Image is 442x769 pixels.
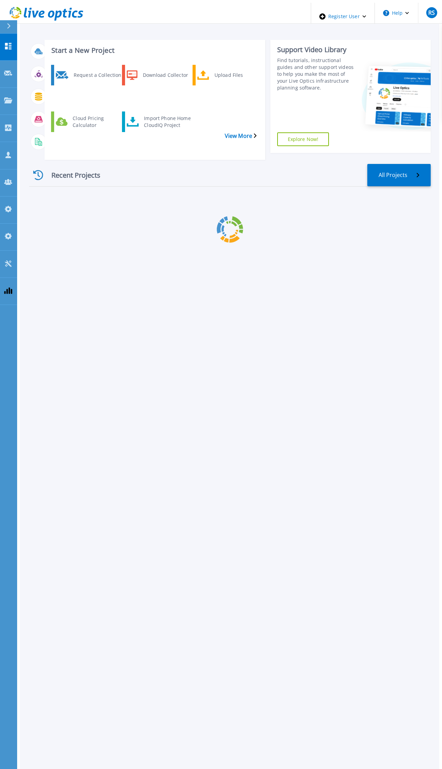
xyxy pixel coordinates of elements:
h3: Start a New Project [51,47,256,54]
span: RS [428,10,435,15]
a: Upload Files [193,65,269,85]
div: Find tutorials, instructional guides and other support videos to help you make the most of your L... [277,57,356,91]
a: Explore Now! [277,132,329,146]
div: Import Phone Home CloudIQ Project [140,113,199,130]
div: Request a Collection [70,67,126,84]
div: Cloud Pricing Calculator [69,113,126,130]
button: Help [375,3,418,23]
div: Download Collector [139,67,197,84]
a: View More [225,133,257,139]
a: Cloud Pricing Calculator [51,111,128,132]
div: Support Video Library [277,45,356,54]
div: Upload Files [211,67,268,84]
a: Request a Collection [51,65,128,85]
div: Recent Projects [29,167,111,184]
a: Download Collector [122,65,199,85]
div: Register User [311,3,375,30]
a: All Projects [367,164,431,186]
